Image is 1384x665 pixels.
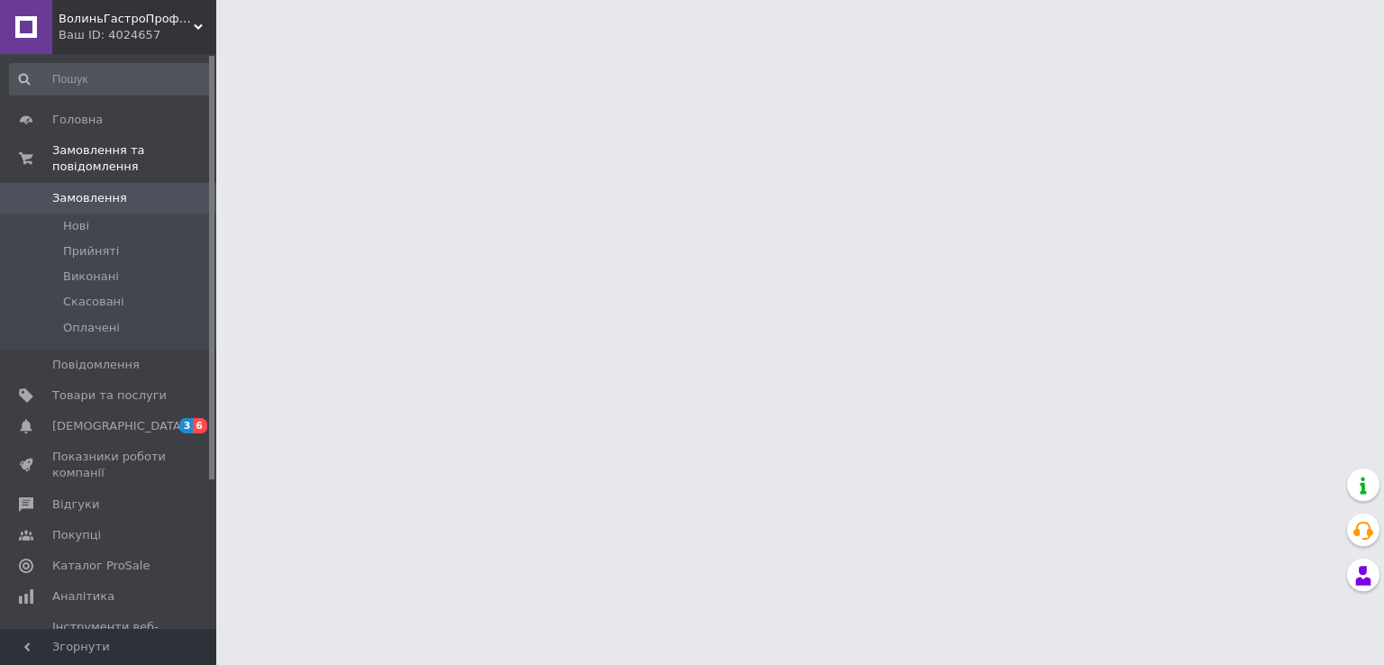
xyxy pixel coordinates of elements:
span: Повідомлення [52,357,140,373]
span: ВолиньГастроПрофіль [59,11,194,27]
span: Замовлення [52,190,127,206]
span: 3 [179,418,194,433]
span: Нові [63,218,89,234]
div: Ваш ID: 4024657 [59,27,216,43]
span: Головна [52,112,103,128]
span: Аналітика [52,588,114,605]
span: Каталог ProSale [52,558,150,574]
span: Оплачені [63,320,120,336]
span: Скасовані [63,294,124,310]
span: Прийняті [63,243,119,260]
span: Показники роботи компанії [52,449,167,481]
span: Відгуки [52,496,99,513]
span: Замовлення та повідомлення [52,142,216,175]
span: [DEMOGRAPHIC_DATA] [52,418,186,434]
span: Інструменти веб-майстра та SEO [52,619,167,651]
span: Виконані [63,269,119,285]
input: Пошук [9,63,213,96]
span: Товари та послуги [52,387,167,404]
span: 6 [193,418,207,433]
span: Покупці [52,527,101,543]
